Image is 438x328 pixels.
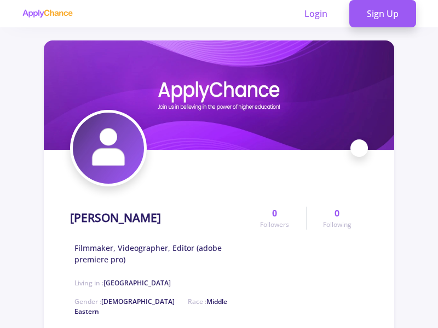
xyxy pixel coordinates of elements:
a: 0Followers [244,207,306,230]
span: 0 [335,207,339,220]
span: 0 [272,207,277,220]
h1: [PERSON_NAME] [70,211,161,225]
span: Middle Eastern [74,297,227,316]
span: Gender : [74,297,175,306]
img: Milad Heydariavatar [73,113,144,184]
span: Living in : [74,278,171,288]
a: 0Following [306,207,368,230]
img: Milad Heydaricover image [44,40,394,150]
span: [GEOGRAPHIC_DATA] [103,278,171,288]
span: [DEMOGRAPHIC_DATA] [101,297,175,306]
span: Following [323,220,351,230]
img: applychance logo text only [22,9,73,18]
span: Race : [74,297,227,316]
span: Followers [260,220,289,230]
span: Filmmaker, Videographer, Editor (adobe premiere pro) [74,242,244,265]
